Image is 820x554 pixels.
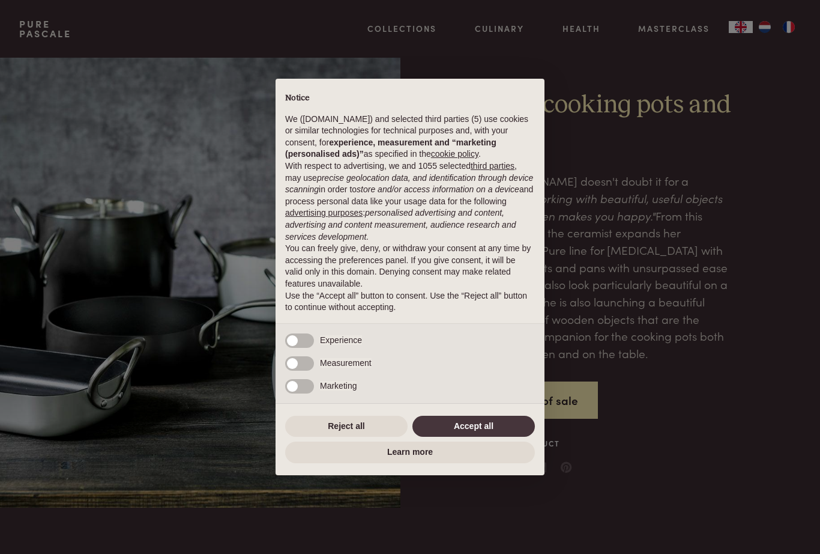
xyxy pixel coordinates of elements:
[320,335,362,345] span: Experience
[285,138,496,159] strong: experience, measurement and “marketing (personalised ads)”
[357,184,519,194] em: store and/or access information on a device
[285,208,516,241] em: personalised advertising and content, advertising and content measurement, audience research and ...
[285,114,535,160] p: We ([DOMAIN_NAME]) and selected third parties (5) use cookies or similar technologies for technic...
[285,93,535,104] h2: Notice
[431,149,478,159] a: cookie policy
[285,160,535,243] p: With respect to advertising, we and 1055 selected , may use in order to and process personal data...
[285,416,408,437] button: Reject all
[285,442,535,463] button: Learn more
[285,290,535,314] p: Use the “Accept all” button to consent. Use the “Reject all” button to continue without accepting.
[285,173,533,195] em: precise geolocation data, and identification through device scanning
[285,243,535,290] p: You can freely give, deny, or withdraw your consent at any time by accessing the preferences pane...
[471,160,514,172] button: third parties
[412,416,535,437] button: Accept all
[320,381,357,391] span: Marketing
[285,207,363,219] button: advertising purposes
[320,358,372,368] span: Measurement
